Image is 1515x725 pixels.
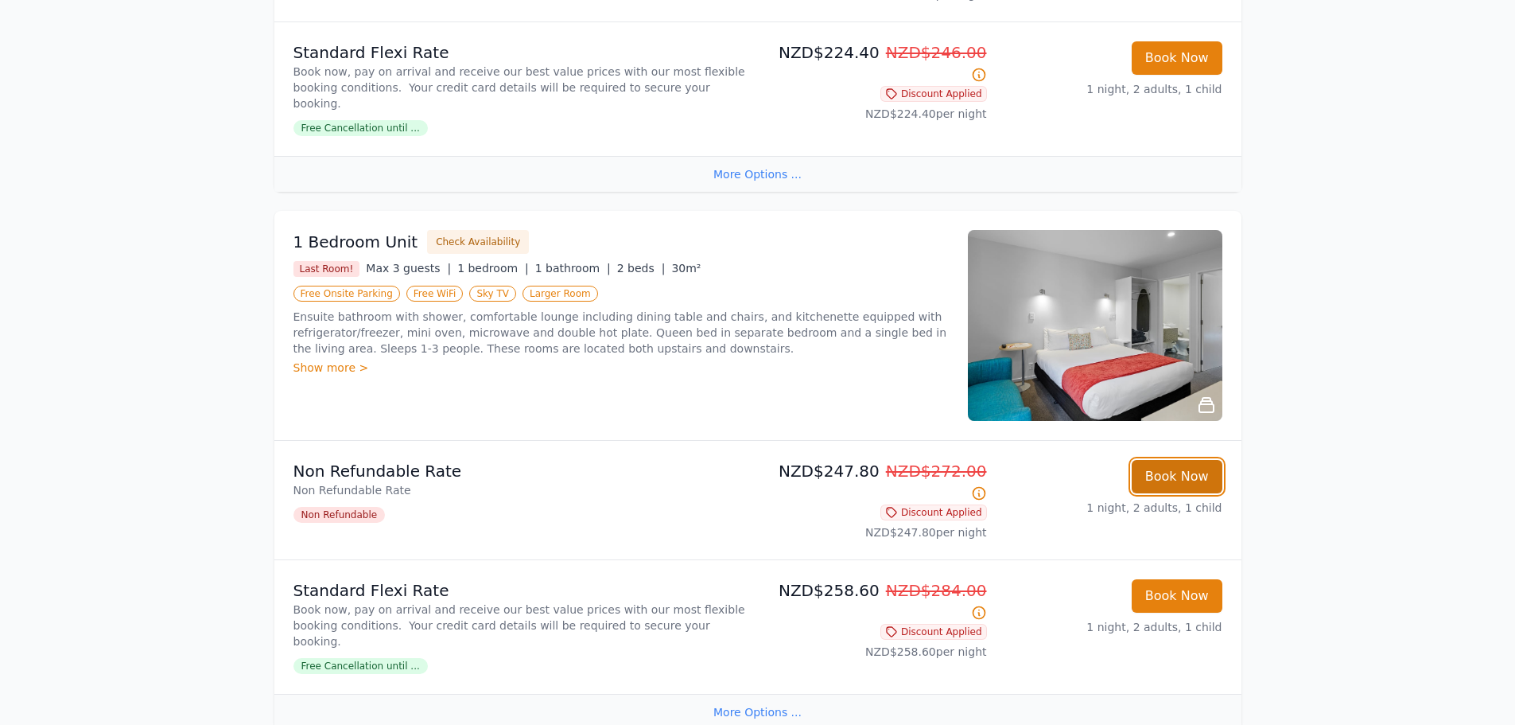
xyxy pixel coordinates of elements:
span: NZD$246.00 [886,43,987,62]
span: 1 bedroom | [457,262,529,275]
p: Standard Flexi Rate [293,579,752,602]
span: Discount Applied [880,86,987,102]
span: Discount Applied [880,624,987,640]
p: Non Refundable Rate [293,460,752,482]
button: Book Now [1132,41,1222,75]
span: NZD$284.00 [886,581,987,600]
p: 1 night, 2 adults, 1 child [1000,81,1222,97]
p: 1 night, 2 adults, 1 child [1000,619,1222,635]
span: Sky TV [469,286,516,302]
p: Book now, pay on arrival and receive our best value prices with our most flexible booking conditi... [293,64,752,111]
div: Show more > [293,360,949,376]
span: Larger Room [522,286,598,302]
span: Free Onsite Parking [293,286,400,302]
p: Non Refundable Rate [293,482,752,498]
p: NZD$224.40 [764,41,987,86]
p: Standard Flexi Rate [293,41,752,64]
span: Discount Applied [880,505,987,520]
button: Check Availability [427,230,529,254]
p: Book now, pay on arrival and receive our best value prices with our most flexible booking conditi... [293,602,752,649]
h3: 1 Bedroom Unit [293,231,418,253]
p: NZD$247.80 per night [764,524,987,540]
span: 1 bathroom | [535,262,611,275]
p: Ensuite bathroom with shower, comfortable lounge including dining table and chairs, and kitchenet... [293,309,949,357]
span: 2 beds | [617,262,666,275]
p: NZD$258.60 per night [764,644,987,660]
span: Last Room! [293,261,360,277]
button: Book Now [1132,460,1222,493]
span: 30m² [671,262,701,275]
span: Free WiFi [406,286,464,302]
span: NZD$272.00 [886,462,987,481]
span: Free Cancellation until ... [293,120,428,136]
div: More Options ... [274,156,1241,192]
p: NZD$258.60 [764,579,987,624]
p: 1 night, 2 adults, 1 child [1000,500,1222,516]
button: Book Now [1132,579,1222,613]
span: Free Cancellation until ... [293,658,428,674]
p: NZD$224.40 per night [764,106,987,122]
span: Max 3 guests | [366,262,451,275]
span: Non Refundable [293,507,386,523]
p: NZD$247.80 [764,460,987,505]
